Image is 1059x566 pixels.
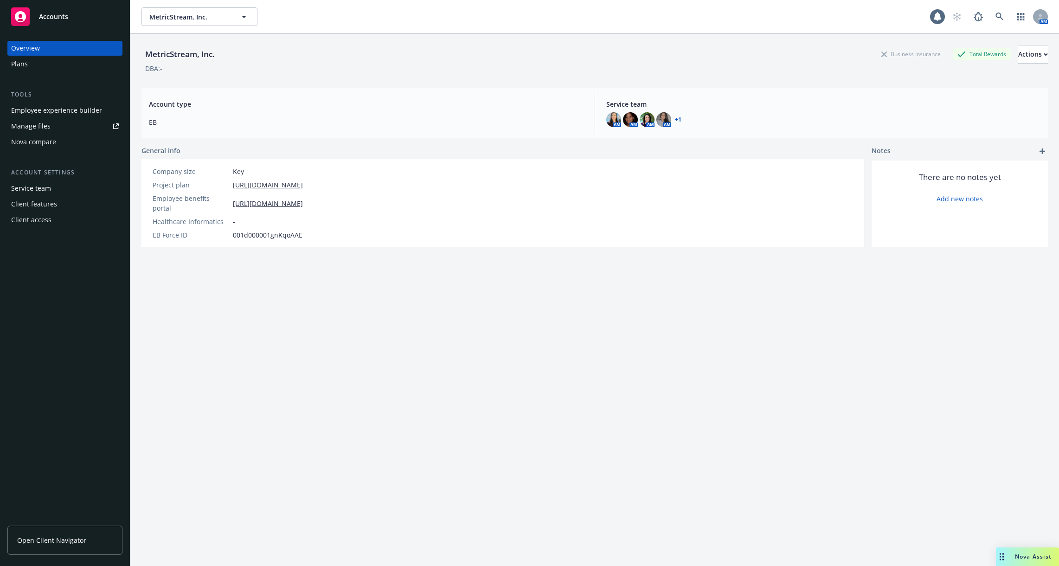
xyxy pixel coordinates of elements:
[11,135,56,149] div: Nova compare
[153,230,229,240] div: EB Force ID
[7,168,122,177] div: Account settings
[153,217,229,226] div: Healthcare Informatics
[7,212,122,227] a: Client access
[233,167,244,176] span: Key
[877,48,945,60] div: Business Insurance
[7,41,122,56] a: Overview
[153,180,229,190] div: Project plan
[17,535,86,545] span: Open Client Navigator
[1012,7,1030,26] a: Switch app
[7,103,122,118] a: Employee experience builder
[656,112,671,127] img: photo
[11,103,102,118] div: Employee experience builder
[990,7,1009,26] a: Search
[675,117,681,122] a: +1
[948,7,966,26] a: Start snowing
[153,193,229,213] div: Employee benefits portal
[149,12,230,22] span: MetricStream, Inc.
[606,112,621,127] img: photo
[11,119,51,134] div: Manage files
[141,48,218,60] div: MetricStream, Inc.
[39,13,68,20] span: Accounts
[953,48,1011,60] div: Total Rewards
[919,172,1001,183] span: There are no notes yet
[1018,45,1048,64] button: Actions
[969,7,988,26] a: Report a Bug
[233,199,303,208] a: [URL][DOMAIN_NAME]
[996,547,1008,566] div: Drag to move
[141,146,180,155] span: General info
[1015,553,1052,560] span: Nova Assist
[145,64,162,73] div: DBA: -
[1037,146,1048,157] a: add
[1018,45,1048,63] div: Actions
[11,181,51,196] div: Service team
[996,547,1059,566] button: Nova Assist
[149,99,584,109] span: Account type
[606,99,1041,109] span: Service team
[11,41,40,56] div: Overview
[11,212,51,227] div: Client access
[11,197,57,212] div: Client features
[937,194,983,204] a: Add new notes
[7,57,122,71] a: Plans
[7,90,122,99] div: Tools
[7,197,122,212] a: Client features
[7,119,122,134] a: Manage files
[11,57,28,71] div: Plans
[7,4,122,30] a: Accounts
[233,217,235,226] span: -
[149,117,584,127] span: EB
[7,135,122,149] a: Nova compare
[141,7,257,26] button: MetricStream, Inc.
[623,112,638,127] img: photo
[233,230,302,240] span: 001d000001gnKqoAAE
[153,167,229,176] div: Company size
[7,181,122,196] a: Service team
[640,112,655,127] img: photo
[233,180,303,190] a: [URL][DOMAIN_NAME]
[872,146,891,157] span: Notes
